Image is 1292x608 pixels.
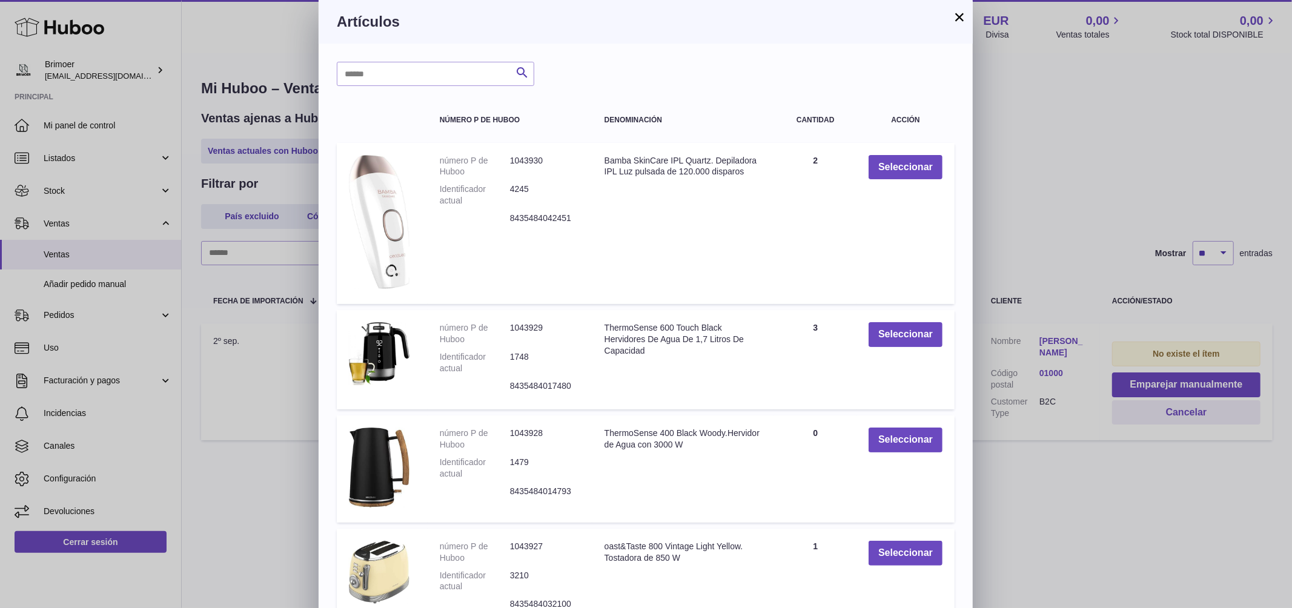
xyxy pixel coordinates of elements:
[774,310,856,409] td: 3
[510,541,580,564] dd: 1043927
[952,10,967,24] button: ×
[856,104,955,136] th: Acción
[869,155,942,180] button: Seleccionar
[428,104,592,136] th: número P de Huboo
[869,541,942,566] button: Seleccionar
[349,541,409,604] img: oast&Taste 800 Vintage Light Yellow. Tostadora de 850 W
[605,541,763,564] div: oast&Taste 800 Vintage Light Yellow. Tostadora de 850 W
[605,428,763,451] div: ThermoSense 400 Black Woody.Hervidor de Agua con 3000 W
[349,155,409,289] img: Bamba SkinCare IPL Quartz. Depiladora IPL Luz pulsada de 120.000 disparos
[440,457,510,480] dt: Identificador actual
[440,351,510,374] dt: Identificador actual
[774,143,856,304] td: 2
[510,155,580,178] dd: 1043930
[440,541,510,564] dt: número P de Huboo
[774,415,856,522] td: 0
[510,570,580,593] dd: 3210
[869,428,942,452] button: Seleccionar
[605,322,763,357] div: ThermoSense 600 Touch Black Hervidores De Agua De 1,7 Litros De Capacidad
[440,155,510,178] dt: número P de Huboo
[440,183,510,207] dt: Identificador actual
[510,428,580,451] dd: 1043928
[510,322,580,345] dd: 1043929
[869,322,942,347] button: Seleccionar
[440,570,510,593] dt: Identificador actual
[349,322,409,385] img: ThermoSense 600 Touch Black Hervidores De Agua De 1,7 Litros De Capacidad
[440,428,510,451] dt: número P de Huboo
[510,380,580,392] dd: 8435484017480
[592,104,775,136] th: Denominación
[510,213,580,224] dd: 8435484042451
[510,457,580,480] dd: 1479
[349,428,409,507] img: ThermoSense 400 Black Woody.Hervidor de Agua con 3000 W
[510,486,580,497] dd: 8435484014793
[440,322,510,345] dt: número P de Huboo
[605,155,763,178] div: Bamba SkinCare IPL Quartz. Depiladora IPL Luz pulsada de 120.000 disparos
[337,12,955,31] h3: Artículos
[510,183,580,207] dd: 4245
[510,351,580,374] dd: 1748
[774,104,856,136] th: Cantidad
